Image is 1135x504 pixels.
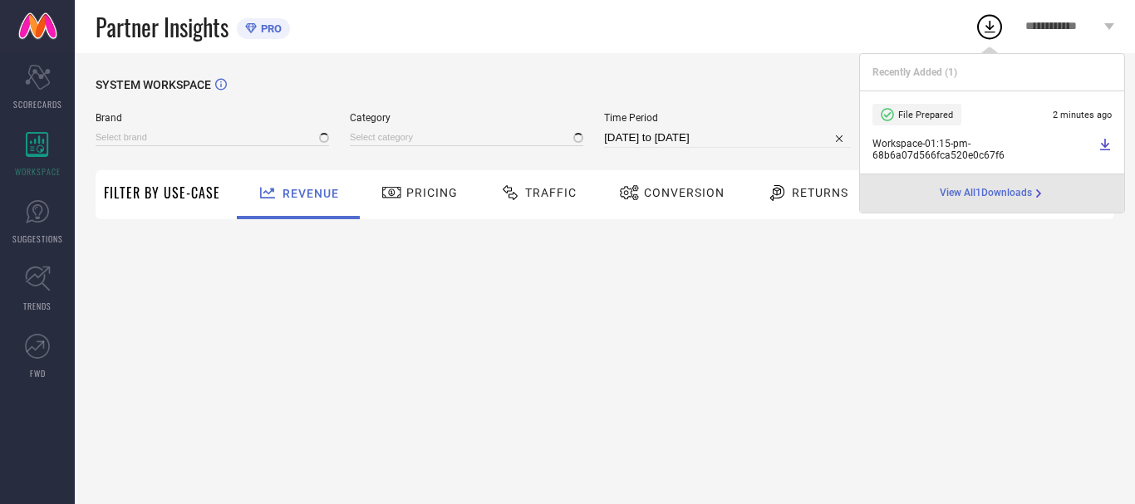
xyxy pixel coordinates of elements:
[872,138,1094,161] span: Workspace - 01:15-pm - 68b6a07d566fca520e0c67f6
[898,110,953,120] span: File Prepared
[1053,110,1112,120] span: 2 minutes ago
[283,187,339,200] span: Revenue
[792,186,848,199] span: Returns
[12,232,63,245] span: SUGGESTIONS
[940,187,1045,200] div: Open download page
[30,367,46,379] span: FWD
[604,112,851,124] span: Time Period
[96,10,228,44] span: Partner Insights
[975,12,1005,42] div: Open download list
[257,22,282,35] span: PRO
[604,128,851,148] input: Select time period
[96,129,329,146] input: Select brand
[104,183,220,203] span: Filter By Use-Case
[23,300,52,312] span: TRENDS
[96,78,211,91] span: SYSTEM WORKSPACE
[96,112,329,124] span: Brand
[13,98,62,110] span: SCORECARDS
[872,66,957,78] span: Recently Added ( 1 )
[350,112,583,124] span: Category
[1098,138,1112,161] a: Download
[940,187,1045,200] a: View All1Downloads
[940,187,1032,200] span: View All 1 Downloads
[644,186,725,199] span: Conversion
[525,186,577,199] span: Traffic
[15,165,61,178] span: WORKSPACE
[406,186,458,199] span: Pricing
[350,129,583,146] input: Select category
